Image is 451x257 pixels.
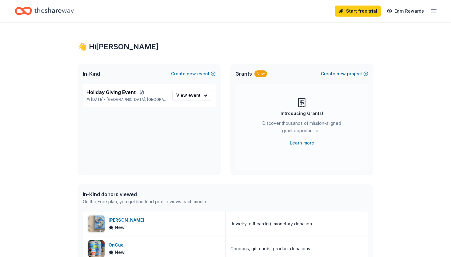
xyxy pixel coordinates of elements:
[86,97,167,102] p: [DATE] •
[290,139,314,147] a: Learn more
[107,97,167,102] span: [GEOGRAPHIC_DATA], [GEOGRAPHIC_DATA]
[115,249,125,256] span: New
[230,245,310,252] div: Coupons, gift cards, product donations
[88,215,105,232] img: Image for James Avery
[109,216,147,224] div: [PERSON_NAME]
[171,70,216,77] button: Createnewevent
[235,70,252,77] span: Grants
[88,240,105,257] img: Image for OnCue
[172,90,212,101] a: View event
[176,92,201,99] span: View
[383,6,428,17] a: Earn Rewards
[260,120,344,137] div: Discover thousands of mission-aligned grant opportunities.
[230,220,312,227] div: Jewelry, gift card(s), monetary donation
[187,70,196,77] span: new
[78,42,373,52] div: 👋 Hi [PERSON_NAME]
[86,89,136,96] span: Holiday Giving Event
[337,70,346,77] span: new
[83,198,207,205] div: On the Free plan, you get 5 in-kind profile views each month.
[188,93,201,98] span: event
[15,4,74,18] a: Home
[321,70,368,77] button: Createnewproject
[83,70,100,77] span: In-Kind
[335,6,381,17] a: Start free trial
[115,224,125,231] span: New
[109,241,126,249] div: OnCue
[83,191,207,198] div: In-Kind donors viewed
[281,110,323,117] div: Introducing Grants!
[254,70,267,77] div: New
